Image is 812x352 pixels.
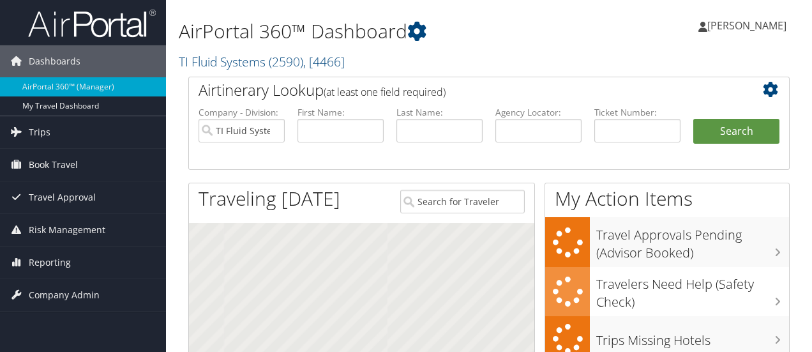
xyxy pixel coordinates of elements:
h3: Travelers Need Help (Safety Check) [596,269,789,311]
h1: My Action Items [545,185,789,212]
span: Trips [29,116,50,148]
span: Travel Approval [29,181,96,213]
h2: Airtinerary Lookup [199,79,730,101]
label: Agency Locator: [495,106,582,119]
label: Ticket Number: [594,106,680,119]
span: (at least one field required) [324,85,446,99]
h1: AirPortal 360™ Dashboard [179,18,592,45]
label: Company - Division: [199,106,285,119]
img: airportal-logo.png [28,8,156,38]
a: TI Fluid Systems [179,53,345,70]
label: Last Name: [396,106,483,119]
a: Travelers Need Help (Safety Check) [545,267,789,316]
h3: Travel Approvals Pending (Advisor Booked) [596,220,789,262]
span: Book Travel [29,149,78,181]
a: Travel Approvals Pending (Advisor Booked) [545,217,789,266]
button: Search [693,119,779,144]
span: Company Admin [29,279,100,311]
span: [PERSON_NAME] [707,19,786,33]
h3: Trips Missing Hotels [596,325,789,349]
span: , [ 4466 ] [303,53,345,70]
label: First Name: [297,106,384,119]
input: Search for Traveler [400,190,525,213]
span: Risk Management [29,214,105,246]
span: Dashboards [29,45,80,77]
span: ( 2590 ) [269,53,303,70]
h1: Traveling [DATE] [199,185,340,212]
a: [PERSON_NAME] [698,6,799,45]
span: Reporting [29,247,71,279]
